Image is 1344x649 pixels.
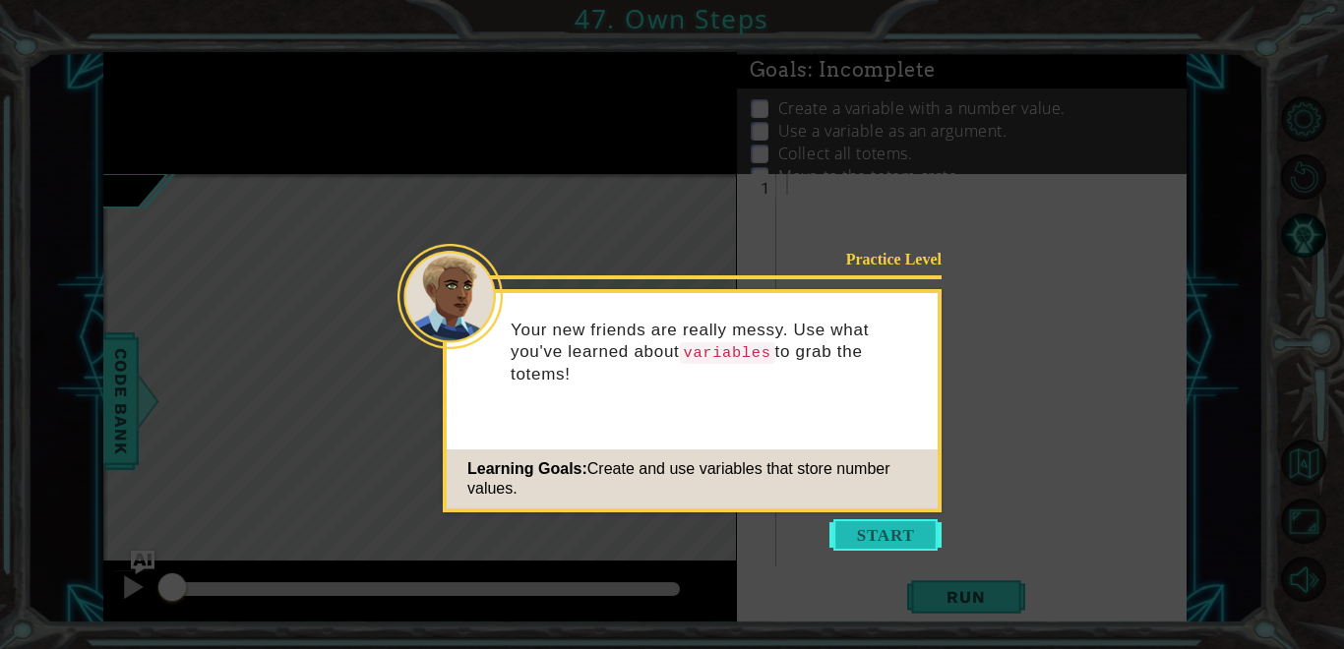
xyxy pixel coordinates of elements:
span: Create and use variables that store number values. [467,460,890,497]
div: Practice Level [817,249,942,269]
button: Start [829,519,942,551]
p: Your new friends are really messy. Use what you've learned about to grab the totems! [511,320,924,385]
span: Learning Goals: [467,460,587,477]
code: variables [680,342,775,364]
